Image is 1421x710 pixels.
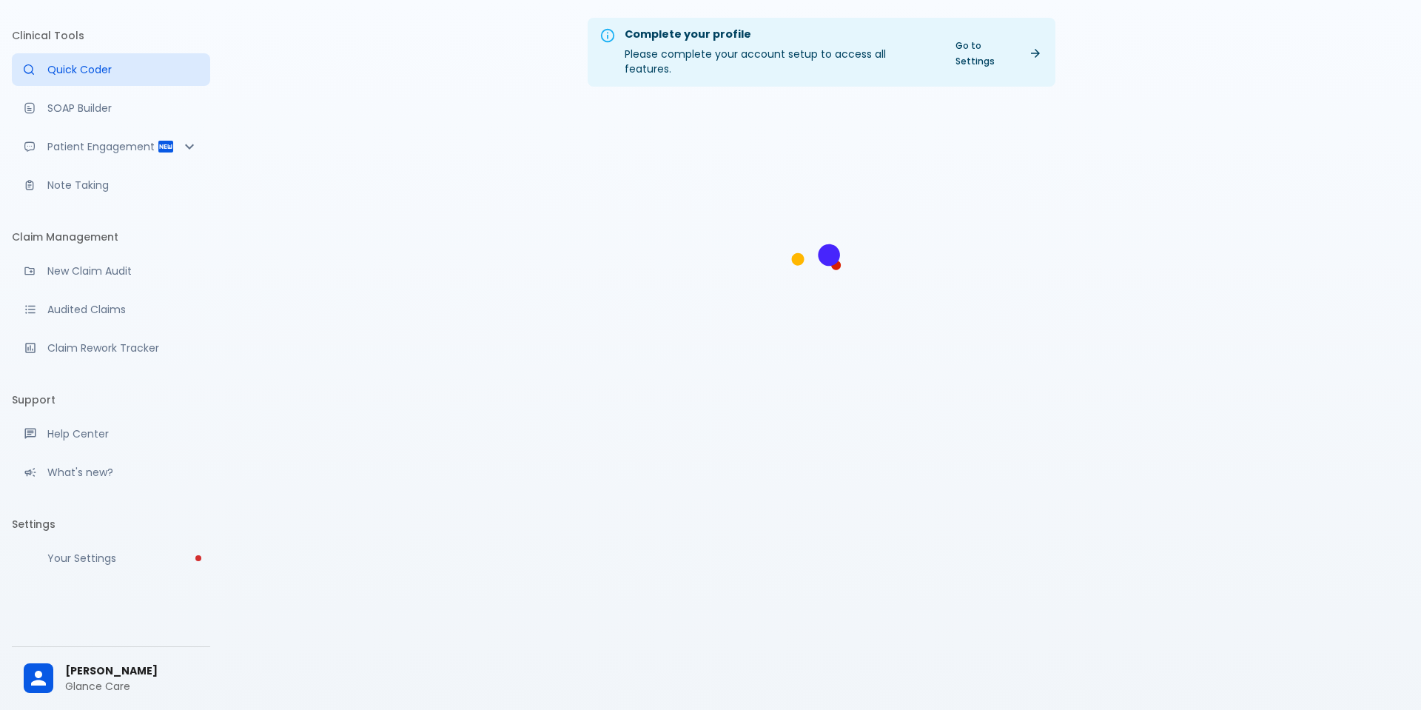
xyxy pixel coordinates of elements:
a: Monitor progress of claim corrections [12,332,210,364]
div: Please complete your account setup to access all features. [625,22,935,82]
p: Audited Claims [47,302,198,317]
a: View audited claims [12,293,210,326]
li: Clinical Tools [12,18,210,53]
div: [PERSON_NAME]Glance Care [12,653,210,704]
p: What's new? [47,465,198,480]
p: New Claim Audit [47,264,198,278]
div: Patient Reports & Referrals [12,130,210,163]
a: Please complete account setup [12,542,210,575]
p: Note Taking [47,178,198,192]
a: Go to Settings [947,35,1049,72]
a: Docugen: Compose a clinical documentation in seconds [12,92,210,124]
a: Moramiz: Find ICD10AM codes instantly [12,53,210,86]
div: Recent updates and feature releases [12,456,210,489]
p: Glance Care [65,679,198,694]
a: Advanced note-taking [12,169,210,201]
li: Settings [12,506,210,542]
a: Audit a new claim [12,255,210,287]
li: Support [12,382,210,418]
div: Complete your profile [625,27,935,43]
a: Get help from our support team [12,418,210,450]
p: Quick Coder [47,62,198,77]
li: Claim Management [12,219,210,255]
p: Patient Engagement [47,139,157,154]
p: Help Center [47,426,198,441]
p: Claim Rework Tracker [47,341,198,355]
span: [PERSON_NAME] [65,663,198,679]
p: Your Settings [47,551,198,566]
p: SOAP Builder [47,101,198,115]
